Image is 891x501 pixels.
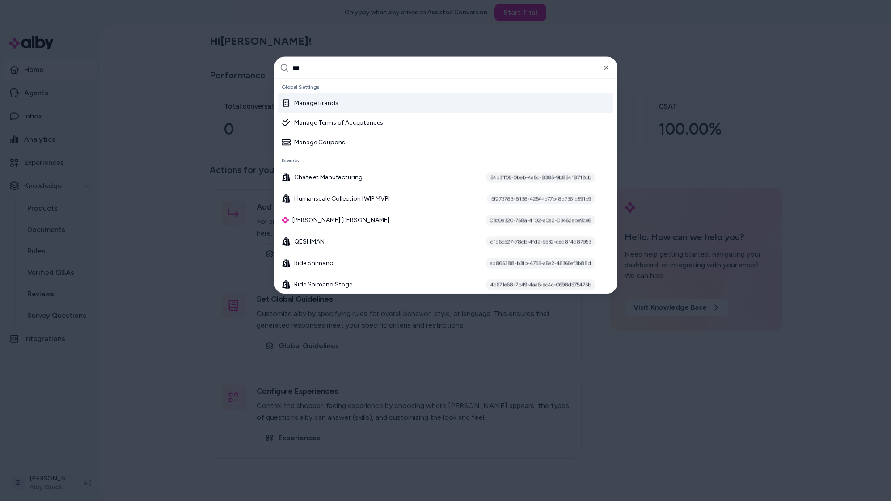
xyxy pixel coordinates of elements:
[294,259,334,268] span: Ride Shimano
[486,236,595,247] div: d1d6c527-78cb-4fd2-9532-ced814d87953
[294,237,325,246] span: QESHMAN
[282,217,289,224] img: alby Logo
[282,99,338,108] div: Manage Brands
[486,172,595,183] div: 54b3ff06-0beb-4a6c-8385-9b85418712cb
[294,173,363,182] span: Chatelet Manufacturing
[274,79,617,294] div: Suggestions
[278,81,613,93] div: Global Settings
[486,258,595,269] div: ad865388-b3fb-4755-a6e2-46366ef3b88d
[278,154,613,167] div: Brands
[292,216,389,225] span: [PERSON_NAME] [PERSON_NAME]
[486,279,595,290] div: 4d671e68-7b49-4aa6-ac4c-0698d575475b
[487,194,595,204] div: 5f273783-8138-4254-b77b-8d7361c591b9
[282,138,345,147] div: Manage Coupons
[486,215,595,226] div: 03c0e320-758a-4102-a0a2-03462ebe9ce6
[294,194,390,203] span: Humanscale Collection [WIP MVP]
[282,118,383,127] div: Manage Terms of Acceptances
[294,280,352,289] span: Ride Shimano Stage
